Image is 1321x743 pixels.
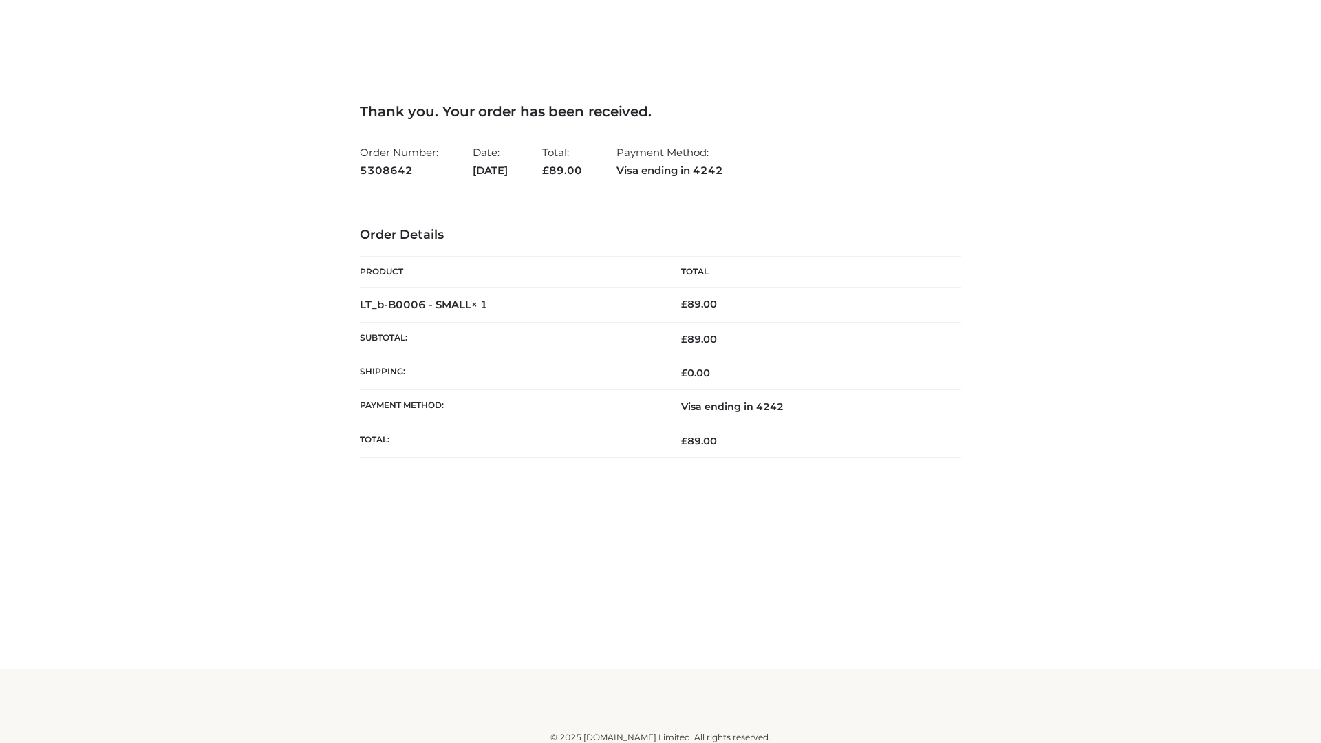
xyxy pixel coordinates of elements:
span: £ [681,333,687,345]
strong: [DATE] [473,162,508,180]
span: £ [681,367,687,379]
li: Order Number: [360,140,438,182]
span: £ [542,164,549,177]
li: Total: [542,140,582,182]
li: Payment Method: [616,140,723,182]
th: Shipping: [360,356,660,390]
span: £ [681,435,687,447]
th: Product [360,257,660,288]
strong: LT_b-B0006 - SMALL [360,298,488,311]
strong: 5308642 [360,162,438,180]
li: Date: [473,140,508,182]
h3: Thank you. Your order has been received. [360,103,961,120]
bdi: 89.00 [681,298,717,310]
th: Total [660,257,961,288]
th: Total: [360,424,660,457]
h3: Order Details [360,228,961,243]
td: Visa ending in 4242 [660,390,961,424]
strong: Visa ending in 4242 [616,162,723,180]
span: 89.00 [681,435,717,447]
th: Subtotal: [360,322,660,356]
span: 89.00 [542,164,582,177]
strong: × 1 [471,298,488,311]
span: 89.00 [681,333,717,345]
th: Payment method: [360,390,660,424]
bdi: 0.00 [681,367,710,379]
span: £ [681,298,687,310]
